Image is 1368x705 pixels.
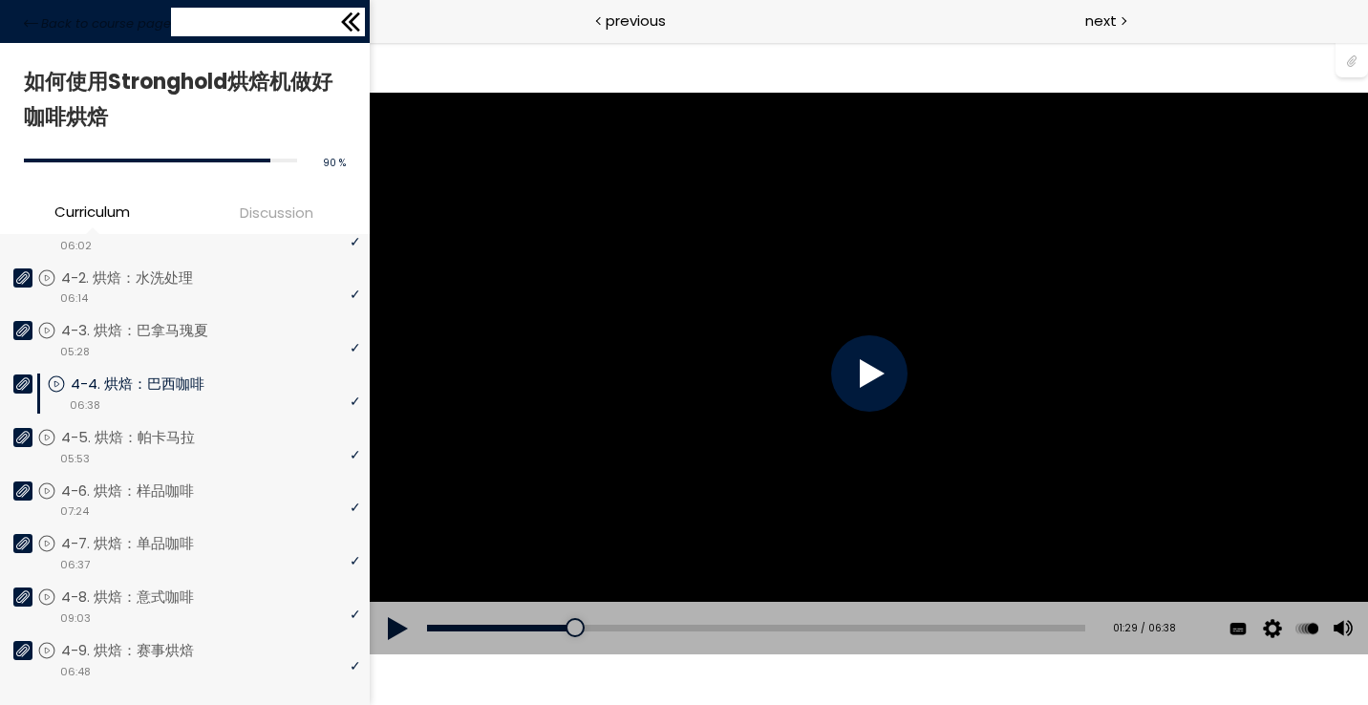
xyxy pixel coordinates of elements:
[71,374,243,395] p: 4-4. 烘焙：巴西咖啡
[61,481,232,502] p: 4-6. 烘焙：样品咖啡
[60,344,90,360] span: 05:28
[733,579,806,594] div: 01:29 / 06:38
[606,10,666,32] span: previous
[61,320,246,341] p: 4-3. 烘焙：巴拿马瑰夏
[888,560,917,613] button: Video quality
[60,610,91,627] span: 09:03
[41,14,171,33] span: Back to course page
[920,560,954,613] div: Change playback rate
[60,238,92,254] span: 06:02
[61,267,231,288] p: 4-2. 烘焙：水洗处理
[61,640,232,661] p: 4-9. 烘焙：赛事烘焙
[851,560,886,613] div: See available captions
[60,290,88,307] span: 06:14
[61,427,233,448] p: 4-5. 烘焙：帕卡马拉
[60,451,90,467] span: 05:53
[24,14,171,33] a: Back to course page
[923,560,951,613] button: Play back rate
[1085,10,1117,32] span: next
[61,587,232,608] p: 4-8. 烘焙：意式咖啡
[60,664,91,680] span: 06:48
[61,533,232,554] p: 4-7. 烘焙：单品咖啡
[24,64,336,136] h1: 如何使用Stronghold烘焙机做好咖啡烘焙
[60,503,89,520] span: 07:24
[60,557,90,573] span: 06:37
[854,560,883,613] button: Subtitles and Transcript
[240,202,313,224] span: Discussion
[323,156,346,170] span: 90 %
[54,201,130,223] span: Curriculum
[70,397,100,414] span: 06:38
[957,560,986,613] button: Volume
